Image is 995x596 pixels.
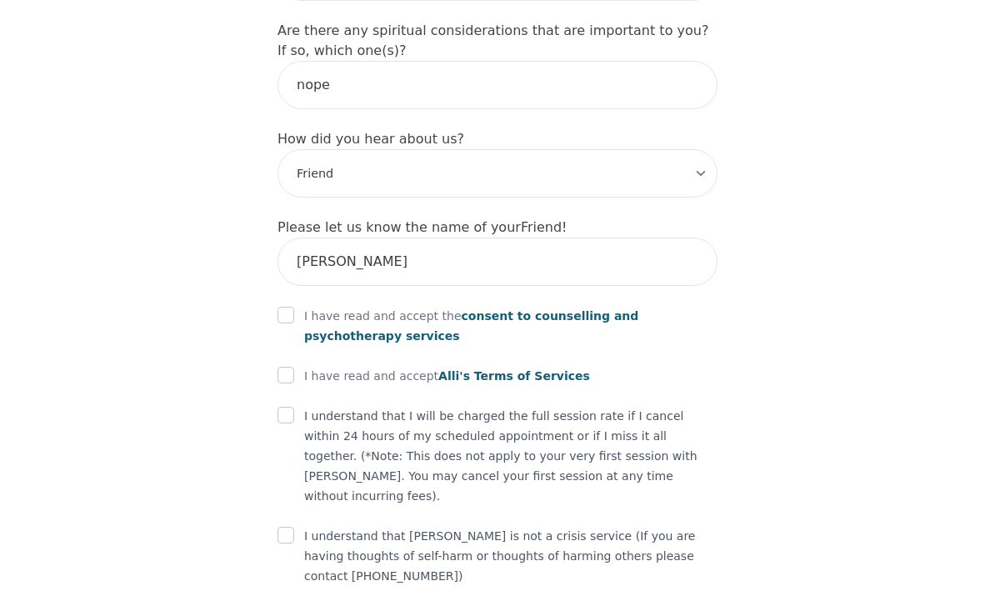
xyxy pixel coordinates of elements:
span: Alli's Terms of Services [438,369,590,383]
p: I have read and accept [304,366,590,386]
span: consent to counselling and psychotherapy services [304,309,638,343]
label: Please let us know the name of your Friend ! [277,219,567,235]
p: I have read and accept the [304,306,717,346]
label: Are there any spiritual considerations that are important to you? If so, which one(s)? [277,23,708,58]
label: How did you hear about us? [277,131,464,147]
p: I understand that I will be charged the full session rate if I cancel within 24 hours of my sched... [304,406,717,506]
p: I understand that [PERSON_NAME] is not a crisis service (If you are having thoughts of self-harm ... [304,526,717,586]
